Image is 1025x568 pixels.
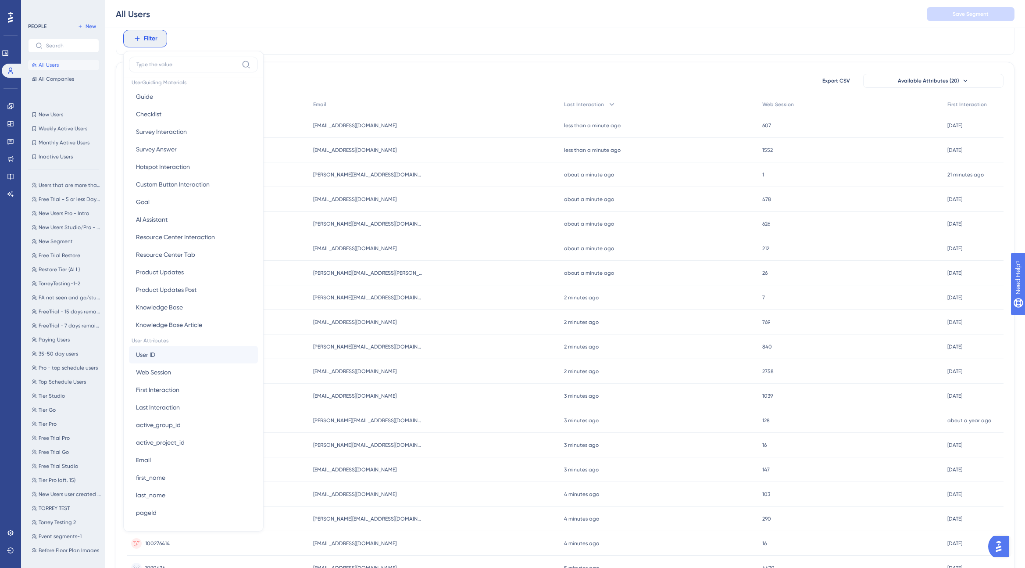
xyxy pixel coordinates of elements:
span: Email [136,455,151,465]
span: [EMAIL_ADDRESS][DOMAIN_NAME] [313,319,396,326]
span: Event segments-1 [39,533,82,540]
time: [DATE] [947,491,962,497]
span: active_project_id [136,437,185,448]
span: pageId [136,507,157,518]
input: Type the value [136,61,238,68]
span: First Interaction [136,385,179,395]
button: 35-50 day users [28,349,104,359]
span: Goal [136,197,150,207]
span: 2758 [762,368,774,375]
button: Export CSV [814,74,858,88]
span: 1 [762,171,764,178]
button: Users that are more than 7 days old [28,180,104,191]
button: Web Session [129,363,258,381]
button: New Users Studio/Pro - Intro [28,222,104,233]
button: active_group_id [129,416,258,434]
button: New Users Pro - Intro [28,208,104,219]
div: All Users [116,8,150,20]
button: Knowledge Base Article [129,316,258,334]
button: Free Trial Studio [28,461,104,471]
span: Save Segment [953,11,989,18]
button: Tier Pro [28,419,104,429]
span: 147 [762,466,770,473]
button: user_date_created [129,521,258,539]
span: Filter [144,33,157,44]
span: Guide [136,91,153,102]
button: first_name [129,469,258,486]
span: New Users Pro - Intro [39,210,89,217]
button: AI Assistant [129,211,258,228]
span: Email [313,101,326,108]
span: [EMAIL_ADDRESS][DOMAIN_NAME] [313,122,396,129]
span: TorreyTesting-1-2 [39,280,80,287]
time: [DATE] [947,245,962,252]
span: 16 [762,540,767,547]
span: 16 [762,442,767,449]
button: Survey Answer [129,140,258,158]
span: Product Updates Post [136,284,196,295]
button: Free Trial Pro [28,433,104,443]
button: Tier Studio [28,391,104,401]
span: FreeTrial - 15 days remaining [39,308,101,315]
button: Tier Pro (aft. 15) [28,475,104,485]
span: 840 [762,343,772,350]
time: [DATE] [947,368,962,374]
button: Custom Button Interaction [129,176,258,193]
button: FA not seen and go/studio paying [28,292,104,303]
button: Free Trial Go [28,447,104,457]
button: Available Attributes (20) [863,74,1004,88]
span: New Users [39,111,63,118]
button: Email [129,451,258,469]
time: about a minute ago [564,196,614,202]
button: New [75,21,99,32]
button: All Users [28,60,99,70]
span: Users that are more than 7 days old [39,182,101,189]
time: about a year ago [947,417,991,424]
span: Survey Interaction [136,126,187,137]
button: Restore Tier (ALL) [28,264,104,275]
time: 2 minutes ago [564,344,599,350]
iframe: UserGuiding AI Assistant Launcher [988,533,1014,560]
span: [PERSON_NAME][EMAIL_ADDRESS][DOMAIN_NAME] [313,294,423,301]
button: FreeTrial - 15 days remaining [28,306,104,317]
span: 607 [762,122,771,129]
span: 1039 [762,392,773,399]
span: [PERSON_NAME][EMAIL_ADDRESS][DOMAIN_NAME] [313,417,423,424]
button: Monthly Active Users [28,137,99,148]
time: [DATE] [947,467,962,473]
span: [EMAIL_ADDRESS][DOMAIN_NAME] [313,147,396,154]
time: [DATE] [947,516,962,522]
button: Resource Center Interaction [129,228,258,246]
button: Free Trial Restore [28,250,104,261]
button: Goal [129,193,258,211]
span: [EMAIL_ADDRESS][DOMAIN_NAME] [313,196,396,203]
time: less than a minute ago [564,147,621,153]
span: last_name [136,490,165,500]
button: Event segments-1 [28,531,104,542]
span: 35-50 day users [39,350,78,357]
time: [DATE] [947,295,962,301]
input: Search [46,43,92,49]
button: FreeTrial - 7 days remaining [28,320,104,331]
button: Knowledge Base [129,298,258,316]
span: [PERSON_NAME][EMAIL_ADDRESS][DOMAIN_NAME] [313,343,423,350]
button: User ID [129,346,258,363]
span: TORREY TEST [39,505,70,512]
span: Weekly Active Users [39,125,87,132]
span: [EMAIL_ADDRESS][DOMAIN_NAME] [313,368,396,375]
span: Paying Users [39,336,70,343]
span: Product Updates [136,267,184,277]
span: Checklist [136,109,161,119]
button: Resource Center Tab [129,246,258,263]
time: about a minute ago [564,172,614,178]
time: [DATE] [947,344,962,350]
button: TORREY TEST [28,503,104,514]
span: Inactive Users [39,153,73,160]
button: Weekly Active Users [28,123,99,134]
span: Tier Go [39,406,56,413]
button: New Users [28,109,99,120]
time: [DATE] [947,221,962,227]
span: Restore Tier (ALL) [39,266,80,273]
span: UserGuiding Materials [129,75,258,88]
